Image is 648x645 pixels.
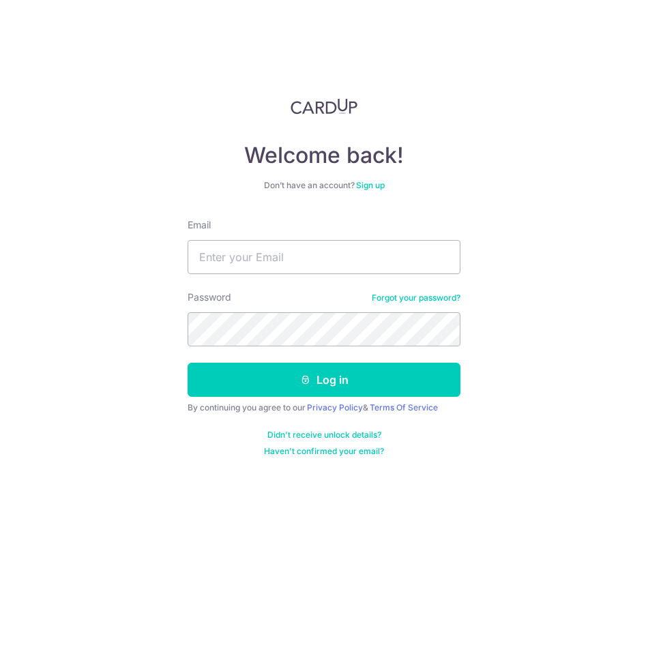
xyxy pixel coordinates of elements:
[370,402,438,412] a: Terms Of Service
[188,218,211,232] label: Email
[188,180,460,191] div: Don’t have an account?
[291,98,357,115] img: CardUp Logo
[188,402,460,413] div: By continuing you agree to our &
[267,430,381,440] a: Didn't receive unlock details?
[188,240,460,274] input: Enter your Email
[307,402,363,412] a: Privacy Policy
[372,292,460,303] a: Forgot your password?
[188,290,231,304] label: Password
[188,142,460,169] h4: Welcome back!
[356,180,385,190] a: Sign up
[188,363,460,397] button: Log in
[264,446,384,457] a: Haven't confirmed your email?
